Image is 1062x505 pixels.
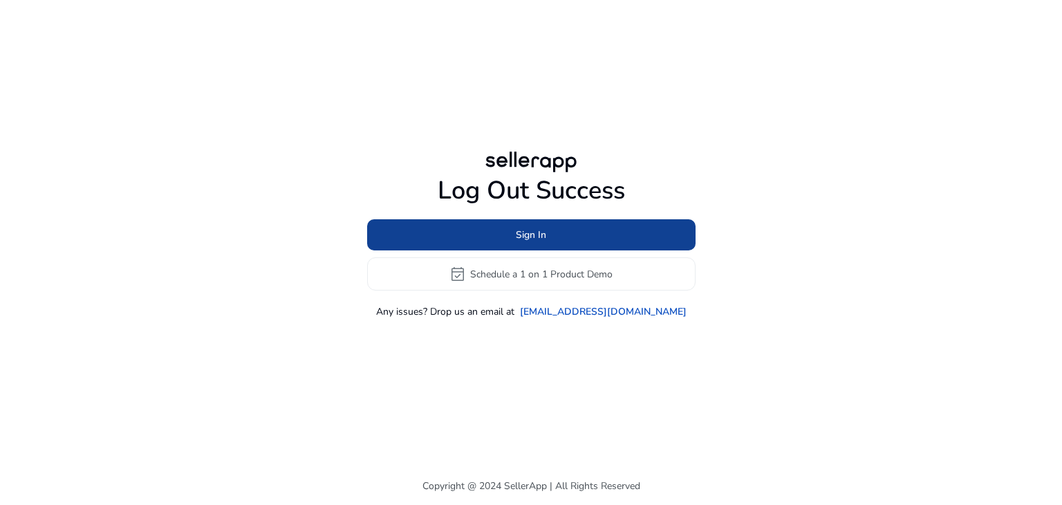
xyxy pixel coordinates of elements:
[367,176,696,205] h1: Log Out Success
[367,219,696,250] button: Sign In
[516,228,546,242] span: Sign In
[367,257,696,291] button: event_availableSchedule a 1 on 1 Product Demo
[449,266,466,282] span: event_available
[520,304,687,319] a: [EMAIL_ADDRESS][DOMAIN_NAME]
[376,304,514,319] p: Any issues? Drop us an email at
